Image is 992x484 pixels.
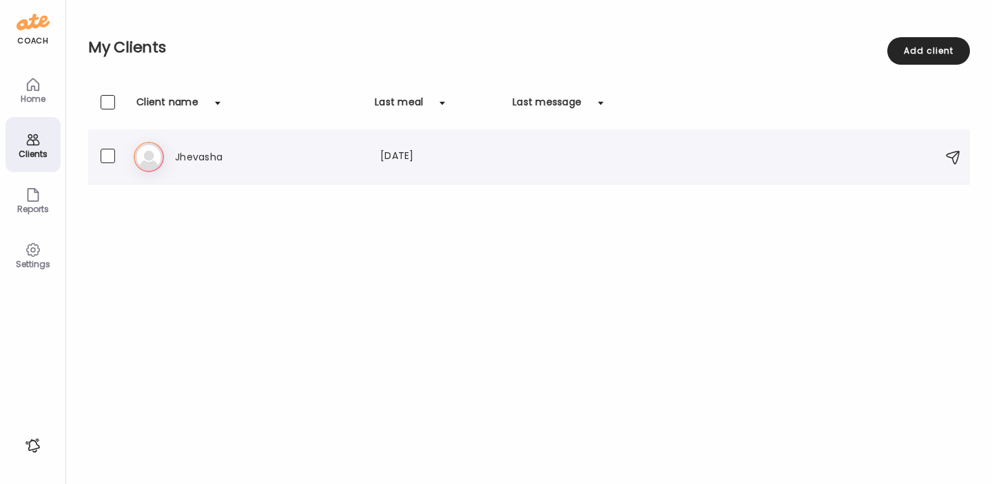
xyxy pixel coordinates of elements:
div: Reports [8,204,58,213]
div: Settings [8,260,58,269]
img: ate [17,11,50,33]
div: Home [8,94,58,103]
div: coach [17,35,48,47]
div: Last meal [375,95,423,117]
div: Last message [513,95,581,117]
div: [DATE] [380,149,502,165]
div: Client name [136,95,198,117]
h3: Jhevasha [175,149,296,165]
div: Clients [8,149,58,158]
h2: My Clients [88,37,970,58]
div: Add client [887,37,970,65]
